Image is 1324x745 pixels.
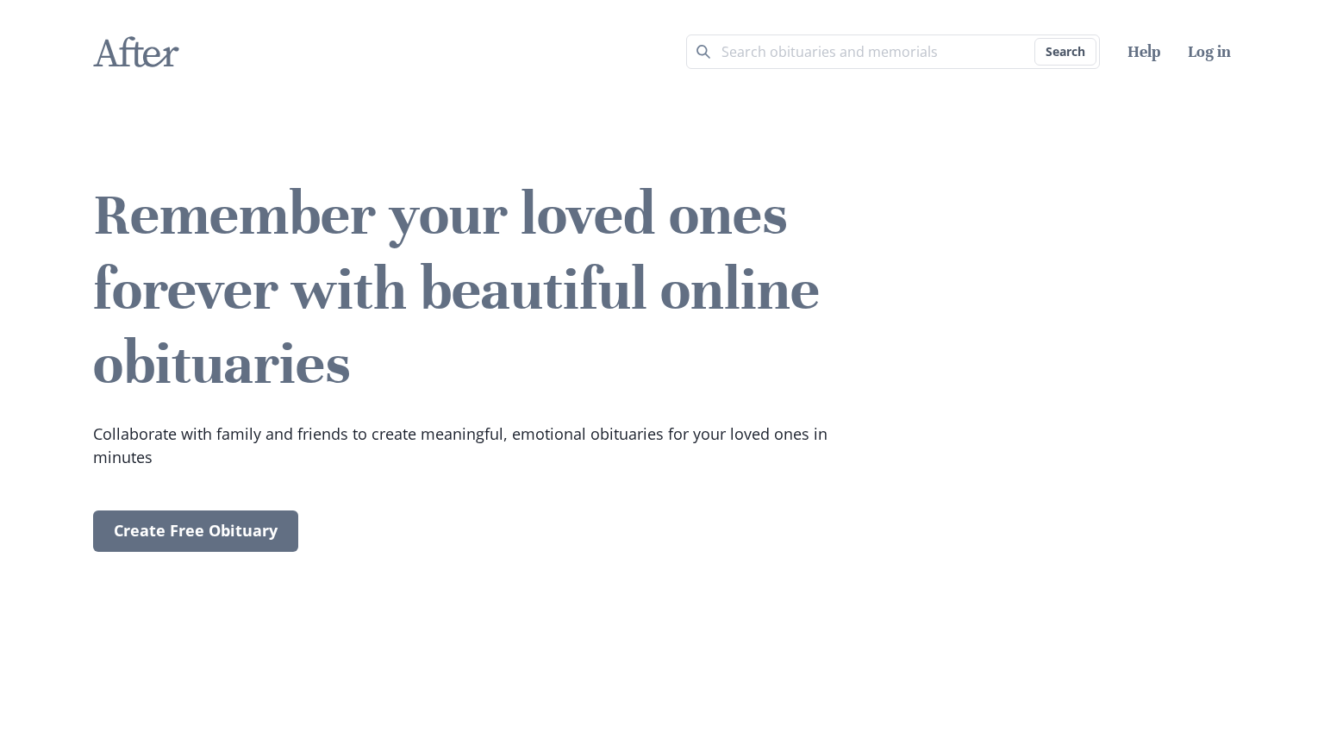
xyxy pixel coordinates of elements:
[686,34,1100,69] input: Search term
[93,178,932,401] h2: Remember your loved ones forever with beautiful online obituaries
[1127,41,1160,61] a: Help
[1034,38,1096,66] button: Search
[93,423,848,469] p: Collaborate with family and friends to create meaningful, emotional obituaries for your loved one...
[93,510,298,552] a: Create Free Obituary
[1188,41,1231,61] a: Log in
